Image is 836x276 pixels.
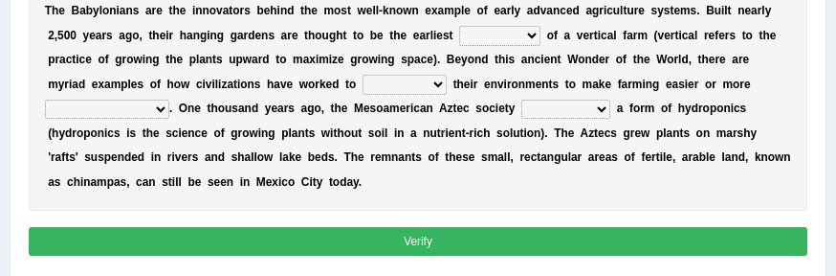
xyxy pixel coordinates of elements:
b: u [715,4,721,17]
b: e [494,4,500,17]
b: s [341,4,347,17]
b: d [248,29,254,42]
b: . [437,53,440,66]
b: s [106,29,113,42]
b: a [252,53,258,66]
b: w [243,53,252,66]
b: h [762,29,769,42]
b: u [229,53,235,66]
b: s [244,4,251,17]
b: e [454,53,461,66]
b: l [196,53,199,66]
b: B [447,53,455,66]
b: s [216,53,223,66]
b: s [691,4,697,17]
b: o [468,53,474,66]
b: h [304,4,311,17]
b: t [304,29,308,42]
b: t [742,29,746,42]
b: b [370,29,377,42]
b: n [381,53,387,66]
b: n [527,53,534,66]
b: t [389,29,393,42]
b: w [368,53,377,66]
b: c [421,53,428,66]
b: e [638,4,645,17]
b: d [592,53,599,66]
b: h [308,29,315,42]
b: n [584,53,591,66]
b: n [280,4,287,17]
b: a [546,4,553,17]
b: e [254,29,261,42]
b: t [495,53,498,66]
b: f [715,29,718,42]
b: T [45,4,52,17]
b: r [169,29,174,42]
b: a [145,4,152,17]
b: o [396,4,403,17]
b: a [223,4,230,17]
b: r [715,53,719,66]
b: e [718,29,725,42]
b: t [670,4,673,17]
b: e [160,29,166,42]
b: r [244,29,249,42]
b: s [443,29,450,42]
b: t [558,53,561,66]
b: h [172,4,179,17]
b: c [606,4,613,17]
b: l [376,4,379,17]
b: t [623,4,627,17]
b: r [589,29,594,42]
b: t [633,53,637,66]
b: k [383,4,389,17]
b: t [353,29,357,42]
b: a [303,53,310,66]
b: y [657,4,664,17]
b: r [426,29,430,42]
b: . [696,4,699,17]
b: s [401,53,407,66]
b: i [76,53,78,66]
b: u [627,4,633,17]
b: r [287,29,292,42]
b: r [605,53,610,66]
b: s [268,29,275,42]
b: s [509,53,516,66]
b: o [209,4,216,17]
b: r [152,4,157,17]
b: w [403,4,411,17]
b: c [560,4,566,17]
b: l [761,4,764,17]
b: d [533,4,539,17]
b: v [577,29,583,42]
b: e [464,4,471,17]
b: h [393,29,400,42]
b: a [237,29,244,42]
b: r [738,53,743,66]
b: n [195,4,202,17]
b: t [759,29,762,42]
button: Verify [29,227,808,255]
b: c [601,29,607,42]
b: y [58,78,65,91]
b: B [72,4,80,17]
b: b [86,4,93,17]
b: c [79,53,86,66]
b: l [99,4,102,17]
b: a [438,4,445,17]
b: r [673,53,678,66]
b: f [623,53,627,66]
b: n [145,53,152,66]
b: - [379,4,383,17]
b: s [664,4,671,17]
b: t [594,29,598,42]
b: , [55,29,57,42]
b: e [644,53,650,66]
b: r [258,53,263,66]
b: o [279,53,286,66]
b: i [192,4,195,17]
b: n [474,53,481,66]
b: m [293,53,303,66]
